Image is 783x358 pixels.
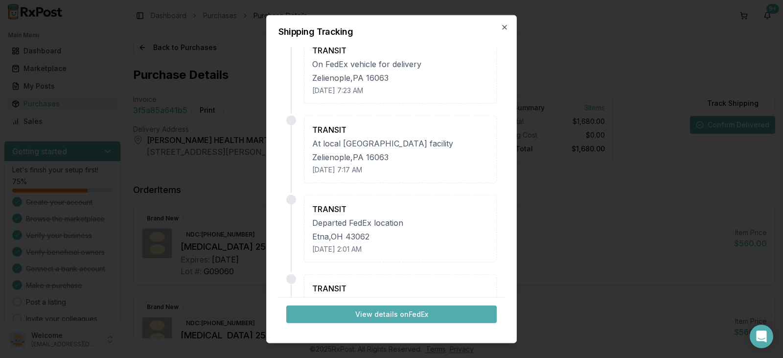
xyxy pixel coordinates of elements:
[312,296,488,308] div: Shipment arriving On-Time
[312,151,488,163] div: Zelienople , PA 16063
[286,306,497,323] button: View details onFedEx
[312,123,488,135] div: TRANSIT
[312,282,488,294] div: TRANSIT
[312,72,488,83] div: Zelienople , PA 16063
[312,44,488,56] div: TRANSIT
[312,216,488,228] div: Departed FedEx location
[312,137,488,149] div: At local [GEOGRAPHIC_DATA] facility
[312,244,488,254] div: [DATE] 2:01 AM
[312,85,488,95] div: [DATE] 7:23 AM
[312,165,488,174] div: [DATE] 7:17 AM
[312,230,488,242] div: Etna , OH 43062
[312,203,488,215] div: TRANSIT
[312,58,488,70] div: On FedEx vehicle for delivery
[278,27,505,36] h2: Shipping Tracking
